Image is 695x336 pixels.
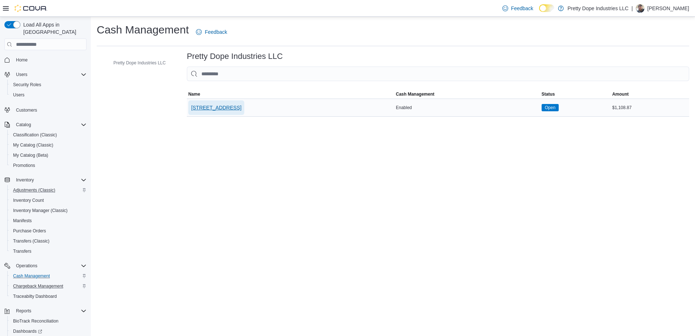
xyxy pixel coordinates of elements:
[10,282,66,291] a: Chargeback Management
[13,82,41,88] span: Security Roles
[205,28,227,36] span: Feedback
[7,216,89,226] button: Manifests
[13,176,87,184] span: Inventory
[10,327,87,336] span: Dashboards
[188,91,200,97] span: Name
[10,216,35,225] a: Manifests
[16,308,31,314] span: Reports
[1,120,89,130] button: Catalog
[611,90,689,99] button: Amount
[394,90,540,99] button: Cash Management
[10,216,87,225] span: Manifests
[10,247,34,256] a: Transfers
[1,175,89,185] button: Inventory
[13,238,49,244] span: Transfers (Classic)
[20,21,87,36] span: Load All Apps in [GEOGRAPHIC_DATA]
[13,261,87,270] span: Operations
[545,104,555,111] span: Open
[13,120,87,129] span: Catalog
[10,282,87,291] span: Chargeback Management
[7,185,89,195] button: Adjustments (Classic)
[191,104,241,111] span: [STREET_ADDRESS]
[542,91,555,97] span: Status
[1,306,89,316] button: Reports
[612,91,628,97] span: Amount
[1,55,89,65] button: Home
[187,67,689,81] input: This is a search bar. As you type, the results lower in the page will automatically filter.
[7,160,89,171] button: Promotions
[539,4,554,12] input: Dark Mode
[13,261,40,270] button: Operations
[187,52,283,61] h3: Pretty Dope Industries LLC
[10,131,87,139] span: Classification (Classic)
[7,90,89,100] button: Users
[97,23,189,37] h1: Cash Management
[13,273,50,279] span: Cash Management
[16,57,28,63] span: Home
[16,177,34,183] span: Inventory
[10,186,87,195] span: Adjustments (Classic)
[10,317,87,325] span: BioTrack Reconciliation
[10,161,38,170] a: Promotions
[10,206,87,215] span: Inventory Manager (Classic)
[10,196,47,205] a: Inventory Count
[13,307,87,315] span: Reports
[10,206,71,215] a: Inventory Manager (Classic)
[13,70,30,79] button: Users
[13,318,59,324] span: BioTrack Reconciliation
[13,293,57,299] span: Traceabilty Dashboard
[13,92,24,98] span: Users
[10,272,87,280] span: Cash Management
[10,227,49,235] a: Purchase Orders
[611,103,689,112] div: $1,108.87
[13,120,34,129] button: Catalog
[187,90,394,99] button: Name
[10,237,87,245] span: Transfers (Classic)
[7,291,89,301] button: Traceabilty Dashboard
[13,106,40,115] a: Customers
[10,196,87,205] span: Inventory Count
[13,283,63,289] span: Chargeback Management
[10,80,87,89] span: Security Roles
[13,307,34,315] button: Reports
[113,60,166,66] span: Pretty Dope Industries LLC
[13,163,35,168] span: Promotions
[13,105,87,114] span: Customers
[394,103,540,112] div: Enabled
[16,122,31,128] span: Catalog
[7,80,89,90] button: Security Roles
[7,246,89,256] button: Transfers
[13,208,68,213] span: Inventory Manager (Classic)
[10,161,87,170] span: Promotions
[13,142,53,148] span: My Catalog (Classic)
[631,4,633,13] p: |
[10,272,53,280] a: Cash Management
[10,141,87,149] span: My Catalog (Classic)
[567,4,628,13] p: Pretty Dope Industries LLC
[10,91,27,99] a: Users
[499,1,536,16] a: Feedback
[7,226,89,236] button: Purchase Orders
[10,292,87,301] span: Traceabilty Dashboard
[1,104,89,115] button: Customers
[7,130,89,140] button: Classification (Classic)
[103,59,169,67] button: Pretty Dope Industries LLC
[13,152,48,158] span: My Catalog (Beta)
[13,70,87,79] span: Users
[15,5,47,12] img: Cova
[7,195,89,205] button: Inventory Count
[13,218,32,224] span: Manifests
[10,327,45,336] a: Dashboards
[10,247,87,256] span: Transfers
[16,107,37,113] span: Customers
[396,91,434,97] span: Cash Management
[10,317,61,325] a: BioTrack Reconciliation
[7,140,89,150] button: My Catalog (Classic)
[13,132,57,138] span: Classification (Classic)
[10,292,60,301] a: Traceabilty Dashboard
[10,80,44,89] a: Security Roles
[10,237,52,245] a: Transfers (Classic)
[511,5,533,12] span: Feedback
[10,186,58,195] a: Adjustments (Classic)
